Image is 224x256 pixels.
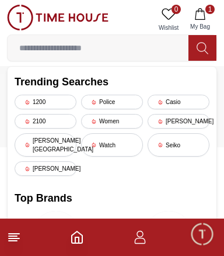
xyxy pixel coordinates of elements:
div: [PERSON_NAME] [15,161,76,176]
div: 1200 [15,95,76,109]
div: [PERSON_NAME] [148,114,209,129]
div: Casio [148,95,209,109]
img: ... [7,5,108,30]
h2: Trending Searches [15,74,209,90]
div: 2100 [15,114,76,129]
a: Home [70,230,84,244]
div: Seiko [148,133,209,157]
div: Watch [81,133,143,157]
div: Police [81,95,143,109]
div: [PERSON_NAME][GEOGRAPHIC_DATA] [15,133,76,157]
span: Wishlist [154,23,183,32]
button: 1My Bag [183,5,217,34]
div: Women [81,114,143,129]
h2: Top Brands [15,190,209,206]
span: 0 [171,5,181,14]
a: 0Wishlist [154,5,183,34]
span: My Bag [185,22,215,31]
span: 1 [205,5,215,14]
div: Chat Widget [190,222,215,247]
